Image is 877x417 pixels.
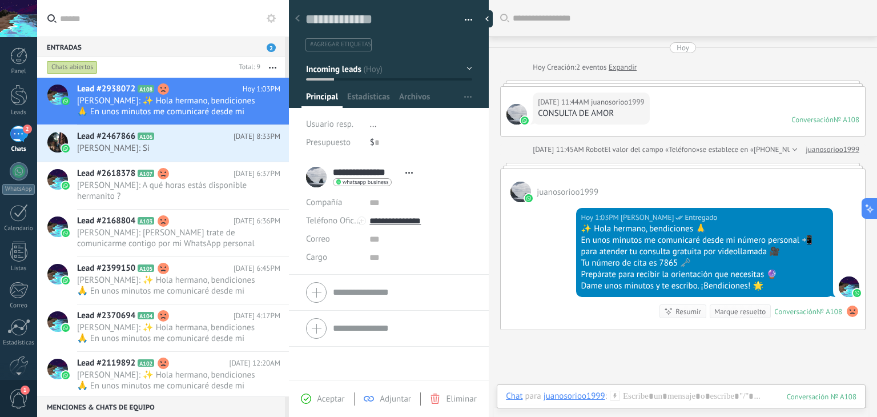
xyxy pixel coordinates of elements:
[37,37,285,57] div: Entradas
[2,146,35,153] div: Chats
[306,137,351,148] span: Presupuesto
[267,43,276,52] span: 2
[2,184,35,195] div: WhatsApp
[37,78,289,125] a: Lead #2938072 A108 Hoy 1:03PM [PERSON_NAME]: ✨ Hola hermano, bendiciones 🙏 En unos minutos me com...
[591,97,645,108] span: juanosorioo1999
[62,324,70,332] img: waba.svg
[77,322,259,344] span: [PERSON_NAME]: ✨ Hola hermana, bendiciones 🙏 En unos minutos me comunicaré desde mi número person...
[37,352,289,399] a: Lead #2119892 A102 [DATE] 12:20AM [PERSON_NAME]: ✨ Hola hermano, bendiciones 🙏 En unos minutos me...
[533,62,547,73] div: Hoy
[306,212,361,230] button: Teléfono Oficina
[234,131,280,142] span: [DATE] 8:33PM
[138,312,154,319] span: A104
[806,144,859,155] a: juanosorioo1999
[525,391,541,402] span: para
[138,217,154,224] span: A103
[62,229,70,237] img: waba.svg
[538,108,644,119] div: CONSULTA DE AMOR
[77,215,135,227] span: Lead #2168804
[243,83,280,95] span: Hoy 1:03PM
[138,170,154,177] span: A107
[138,359,154,367] span: A102
[306,134,361,152] div: Presupuesto
[399,91,430,108] span: Archivos
[581,258,828,269] div: Tu número de cita es 7865 🗝️
[581,235,828,258] div: En unos minutos me comunicaré desde mi número personal 📲 para atender tu consulta gratuita por vi...
[62,145,70,153] img: waba.svg
[816,307,842,316] div: № A108
[306,119,353,130] span: Usuario resp.
[581,280,828,292] div: Dame unos minutos y te escribo. ¡Bendiciones! 🌟
[834,115,859,125] div: № A108
[77,143,259,154] span: [PERSON_NAME]: Si
[839,276,859,297] span: Julian Cortes
[234,168,280,179] span: [DATE] 6:37PM
[510,182,531,202] span: juanosorioo1999
[533,144,586,155] div: [DATE] 11:45AM
[37,257,289,304] a: Lead #2399150 A105 [DATE] 6:45PM [PERSON_NAME]: ✨ Hola hermano, bendiciones 🙏 En unos minutos me ...
[581,223,828,235] div: ✨ Hola hermano, bendiciones 🙏
[77,275,259,296] span: [PERSON_NAME]: ✨ Hola hermano, bendiciones 🙏 En unos minutos me comunicaré desde mi número person...
[581,269,828,280] div: Prepárate para recibir la orientación que necesitas 🔮
[2,265,35,272] div: Listas
[229,358,280,369] span: [DATE] 12:20AM
[2,339,35,347] div: Estadísticas
[77,370,259,391] span: [PERSON_NAME]: ✨ Hola hermano, bendiciones 🙏 En unos minutos me comunicaré desde mi número person...
[306,215,365,226] span: Teléfono Oficina
[604,144,699,155] span: El valor del campo «Teléfono»
[533,62,637,73] div: Creación:
[370,134,472,152] div: $
[2,109,35,117] div: Leads
[37,210,289,256] a: Lead #2168804 A103 [DATE] 6:36PM [PERSON_NAME]: [PERSON_NAME] trate de comunicarme contigo por mi...
[77,83,135,95] span: Lead #2938072
[675,306,701,317] div: Resumir
[853,289,861,297] img: waba.svg
[77,263,135,274] span: Lead #2399150
[576,62,606,73] span: 2 eventos
[62,276,70,284] img: waba.svg
[77,131,135,142] span: Lead #2467866
[77,358,135,369] span: Lead #2119892
[77,310,135,322] span: Lead #2370694
[714,306,766,317] div: Marque resuelto
[77,227,259,249] span: [PERSON_NAME]: [PERSON_NAME] trate de comunicarme contigo por mi WhatsApp personal pero no tuve r...
[21,386,30,395] span: 1
[446,394,476,404] span: Eliminar
[537,187,598,198] span: juanosorioo1999
[47,61,98,74] div: Chats abiertos
[525,194,533,202] img: waba.svg
[506,104,527,125] span: juanosorioo1999
[605,391,607,402] span: :
[77,95,259,117] span: [PERSON_NAME]: ✨ Hola hermano, bendiciones 🙏 En unos minutos me comunicaré desde mi número person...
[791,115,834,125] div: Conversación
[581,212,621,223] div: Hoy 1:03PM
[481,10,493,27] div: Ocultar
[699,144,816,155] span: se establece en «[PHONE_NUMBER]»
[2,68,35,75] div: Panel
[77,168,135,179] span: Lead #2618378
[521,117,529,125] img: waba.svg
[538,97,591,108] div: [DATE] 11:44AM
[2,302,35,310] div: Correo
[138,85,154,93] span: A108
[138,133,154,140] span: A106
[380,394,411,404] span: Adjuntar
[234,310,280,322] span: [DATE] 4:17PM
[62,97,70,105] img: waba.svg
[37,162,289,209] a: Lead #2618378 A107 [DATE] 6:37PM [PERSON_NAME]: A qué horas estás disponible hermanito ?
[774,307,816,316] div: Conversación
[306,230,330,248] button: Correo
[234,215,280,227] span: [DATE] 6:36PM
[62,371,70,379] img: waba.svg
[306,253,327,262] span: Cargo
[23,125,32,134] span: 2
[544,391,605,401] div: juanosorioo1999
[787,392,856,402] div: 108
[37,396,285,417] div: Menciones & Chats de equipo
[77,180,259,202] span: [PERSON_NAME]: A qué horas estás disponible hermanito ?
[138,264,154,272] span: A105
[306,234,330,244] span: Correo
[306,248,361,267] div: Cargo
[2,225,35,232] div: Calendario
[586,145,604,154] span: Robot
